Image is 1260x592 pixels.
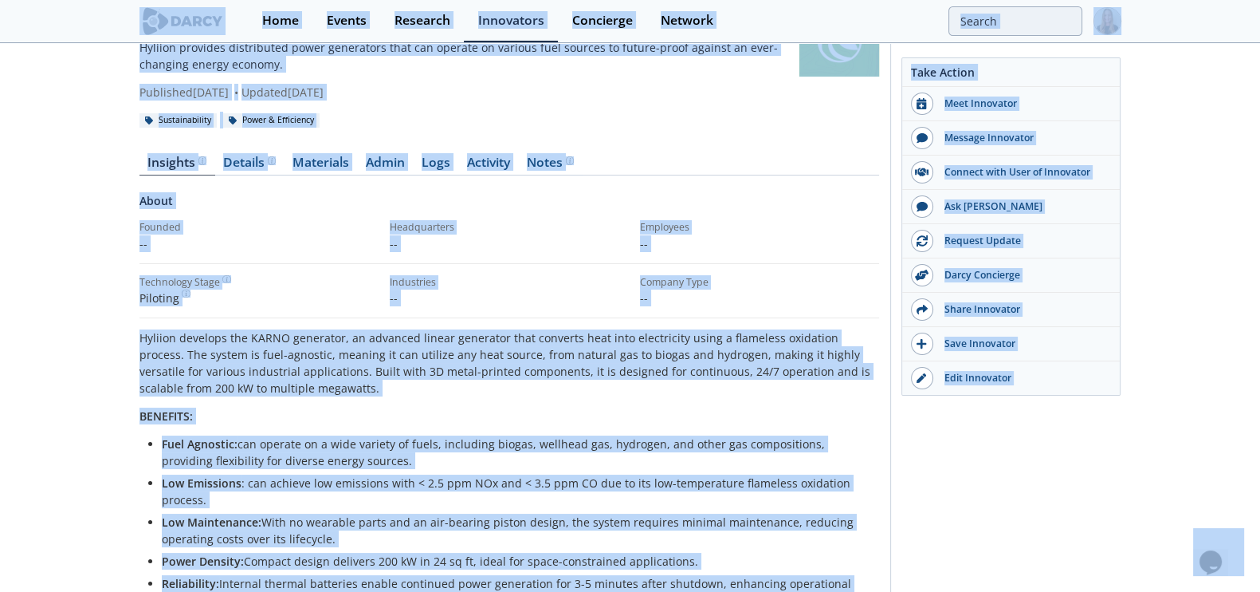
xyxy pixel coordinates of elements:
[390,220,629,235] div: Headquarters
[285,156,358,176] a: Materials
[661,14,713,27] div: Network
[390,290,629,306] p: --
[139,235,379,252] p: --
[933,302,1112,317] div: Share Innovator
[902,64,1120,87] div: Take Action
[139,113,218,128] div: Sustainability
[527,156,574,169] div: Notes
[139,192,879,220] div: About
[390,275,629,290] div: Industries
[162,576,219,591] strong: Reliability:
[215,156,285,176] a: Details
[162,476,241,491] strong: Low Emissions
[933,97,1112,111] div: Meet Innovator
[162,514,868,547] li: With no wearable parts and an air-bearing piston design, the system requires minimal maintenance,...
[933,337,1112,351] div: Save Innovator
[222,275,231,284] img: information.svg
[182,290,190,298] img: information.svg
[572,14,633,27] div: Concierge
[640,220,879,235] div: Employees
[223,156,276,169] div: Details
[459,156,519,176] a: Activity
[223,113,320,128] div: Power & Efficiency
[232,85,241,100] span: •
[933,234,1112,248] div: Request Update
[414,156,459,176] a: Logs
[933,131,1112,145] div: Message Innovator
[358,156,414,176] a: Admin
[640,235,879,252] p: --
[162,515,261,530] strong: Low Maintenance:
[147,156,206,169] div: Insights
[162,436,868,469] li: can operate on a wide variety of fuels, including biogas, wellhead gas, hydrogen, and other gas c...
[162,554,244,569] strong: Power Density:
[640,275,879,290] div: Company Type
[394,14,450,27] div: Research
[139,408,193,424] strong: BENEFITS:
[902,327,1120,361] button: Save Innovator
[162,553,868,570] li: Compact design delivers 200 kW in 24 sq ft, ideal for space-constrained applications.
[268,156,277,165] img: information.svg
[519,156,583,176] a: Notes
[390,235,629,252] p: --
[1193,528,1244,576] iframe: chat widget
[933,199,1112,214] div: Ask [PERSON_NAME]
[933,268,1112,282] div: Darcy Concierge
[139,39,799,73] p: Hyliion provides distributed power generators that can operate on various fuel sources to future-...
[139,290,379,306] div: Piloting
[139,7,226,35] img: logo-wide.svg
[1093,7,1121,35] img: Profile
[162,436,237,452] strong: Fuel Agnostic:
[162,475,868,508] li: : can achieve low emissions with < 2.5 ppm NOx and < 3.5 ppm CO due to its low-temperature flamel...
[948,6,1082,36] input: Advanced Search
[933,371,1112,385] div: Edit Innovator
[139,156,215,176] a: Insights
[198,156,207,165] img: information.svg
[327,14,367,27] div: Events
[139,220,379,235] div: Founded
[139,330,879,397] p: Hyliion develops the KARNO generator, an advanced linear generator that converts heat into electr...
[640,290,879,306] p: --
[933,165,1112,180] div: Connect with User of Innovator
[139,275,220,290] div: Technology Stage
[262,14,299,27] div: Home
[902,361,1120,395] a: Edit Innovator
[566,156,575,165] img: information.svg
[478,14,544,27] div: Innovators
[139,84,799,101] div: Published [DATE] Updated [DATE]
